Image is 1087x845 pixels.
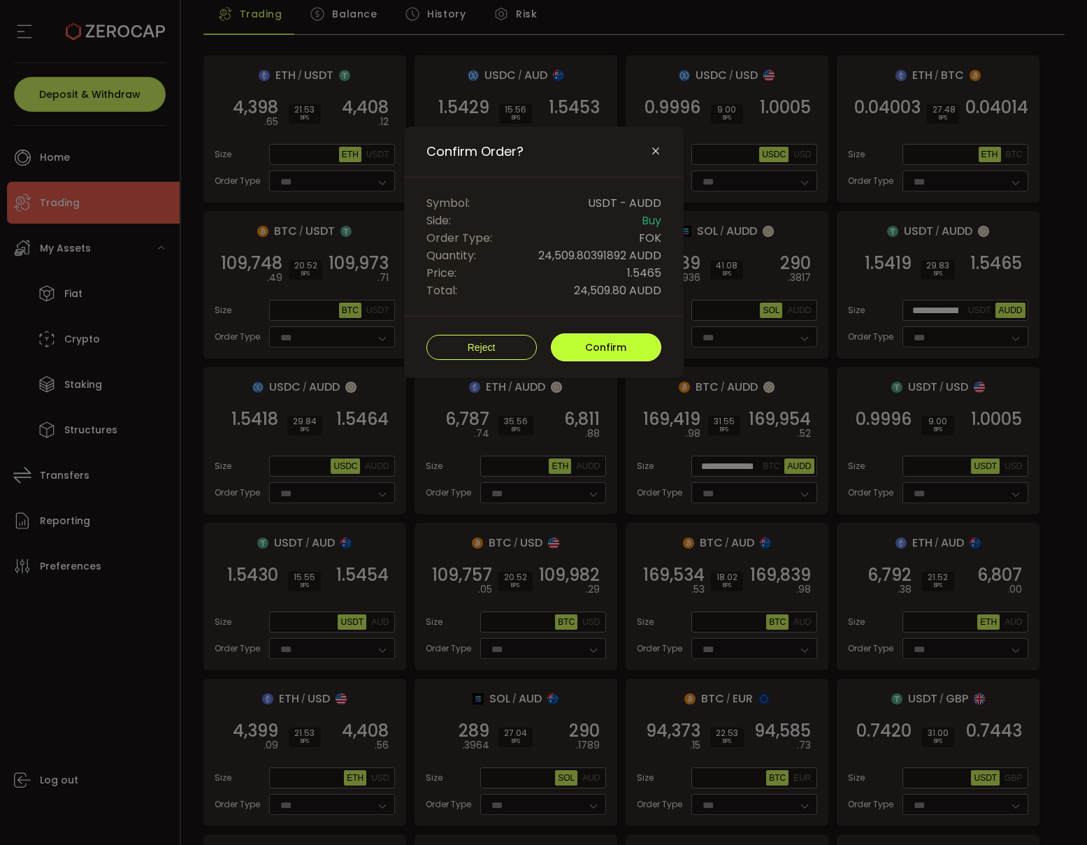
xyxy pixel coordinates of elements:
[585,340,626,354] span: Confirm
[426,264,456,282] span: Price:
[650,145,661,158] button: Close
[468,342,496,353] span: Reject
[588,194,661,212] span: USDT - AUDD
[574,282,661,299] span: 24,509.80 AUDD
[426,229,492,247] span: Order Type:
[426,212,451,229] span: Side:
[921,694,1087,845] iframe: Chat Widget
[642,212,661,229] span: Buy
[426,335,537,360] button: Reject
[404,127,684,378] div: Confirm Order?
[639,229,661,247] span: FOK
[551,333,661,361] button: Confirm
[627,264,661,282] span: 1.5465
[538,247,661,264] span: 24,509.80391892 AUDD
[426,247,476,264] span: Quantity:
[426,194,470,212] span: Symbol:
[426,282,457,299] span: Total:
[426,143,524,160] span: Confirm Order?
